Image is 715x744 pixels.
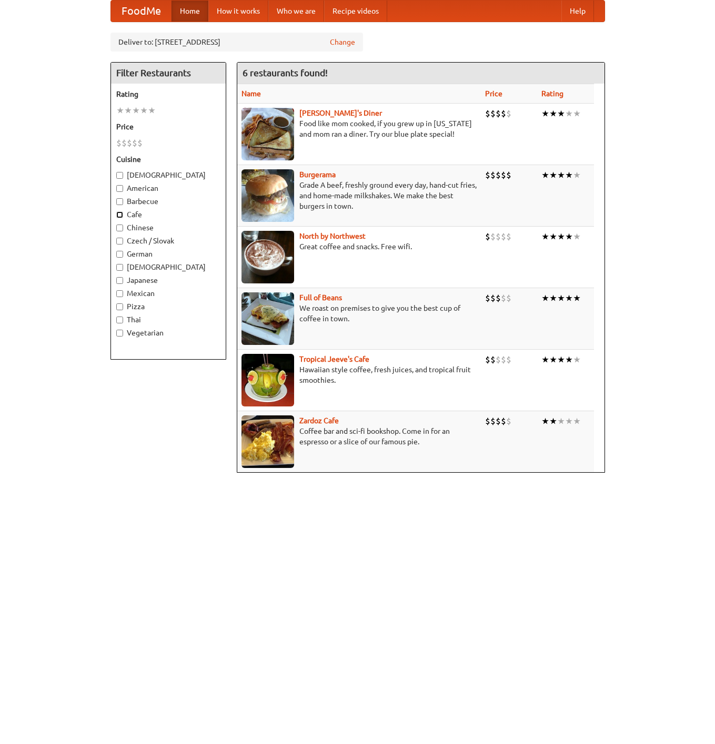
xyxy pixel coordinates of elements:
[110,33,363,52] div: Deliver to: [STREET_ADDRESS]
[557,354,565,365] li: ★
[565,354,573,365] li: ★
[485,415,490,427] li: $
[557,292,565,304] li: ★
[565,169,573,181] li: ★
[506,231,511,242] li: $
[116,89,220,99] h5: Rating
[541,292,549,304] li: ★
[490,292,496,304] li: $
[116,137,122,149] li: $
[565,108,573,119] li: ★
[172,1,208,22] a: Home
[268,1,324,22] a: Who we are
[137,137,143,149] li: $
[501,354,506,365] li: $
[299,416,339,425] a: Zardoz Cafe
[116,183,220,193] label: American
[116,222,220,233] label: Chinese
[565,231,573,242] li: ★
[561,1,594,22] a: Help
[565,415,573,427] li: ★
[485,169,490,181] li: $
[116,251,123,258] input: German
[116,154,220,165] h5: Cuisine
[501,415,506,427] li: $
[557,169,565,181] li: ★
[116,225,123,231] input: Chinese
[557,415,565,427] li: ★
[132,105,140,116] li: ★
[541,354,549,365] li: ★
[557,108,565,119] li: ★
[299,293,342,302] a: Full of Beans
[490,231,496,242] li: $
[111,63,226,84] h4: Filter Restaurants
[241,108,294,160] img: sallys.jpg
[549,292,557,304] li: ★
[116,288,220,299] label: Mexican
[549,108,557,119] li: ★
[132,137,137,149] li: $
[490,354,496,365] li: $
[549,231,557,242] li: ★
[496,169,501,181] li: $
[565,292,573,304] li: ★
[490,415,496,427] li: $
[541,89,563,98] a: Rating
[241,241,477,252] p: Great coffee and snacks. Free wifi.
[496,415,501,427] li: $
[496,231,501,242] li: $
[241,426,477,447] p: Coffee bar and sci-fi bookshop. Come in for an espresso or a slice of our famous pie.
[127,137,132,149] li: $
[116,317,123,323] input: Thai
[330,37,355,47] a: Change
[541,169,549,181] li: ★
[496,354,501,365] li: $
[299,170,336,179] b: Burgerama
[506,354,511,365] li: $
[241,231,294,283] img: north.jpg
[116,277,123,284] input: Japanese
[241,354,294,406] img: jeeves.jpg
[116,121,220,132] h5: Price
[573,169,581,181] li: ★
[324,1,387,22] a: Recipe videos
[549,354,557,365] li: ★
[490,108,496,119] li: $
[485,108,490,119] li: $
[241,364,477,385] p: Hawaiian style coffee, fresh juices, and tropical fruit smoothies.
[116,185,123,192] input: American
[485,231,490,242] li: $
[573,231,581,242] li: ★
[541,415,549,427] li: ★
[506,415,511,427] li: $
[208,1,268,22] a: How it works
[573,415,581,427] li: ★
[116,301,220,312] label: Pizza
[241,303,477,324] p: We roast on premises to give you the best cup of coffee in town.
[116,236,220,246] label: Czech / Slovak
[299,232,366,240] b: North by Northwest
[111,1,172,22] a: FoodMe
[299,109,382,117] a: [PERSON_NAME]'s Diner
[116,275,220,286] label: Japanese
[485,354,490,365] li: $
[496,292,501,304] li: $
[541,108,549,119] li: ★
[116,196,220,207] label: Barbecue
[241,180,477,211] p: Grade A beef, freshly ground every day, hand-cut fries, and home-made milkshakes. We make the bes...
[506,108,511,119] li: $
[241,89,261,98] a: Name
[116,238,123,244] input: Czech / Slovak
[116,328,220,338] label: Vegetarian
[116,170,220,180] label: [DEMOGRAPHIC_DATA]
[116,330,123,337] input: Vegetarian
[241,118,477,139] p: Food like mom cooked, if you grew up in [US_STATE] and mom ran a diner. Try our blue plate special!
[573,108,581,119] li: ★
[116,172,123,179] input: [DEMOGRAPHIC_DATA]
[573,354,581,365] li: ★
[241,415,294,468] img: zardoz.jpg
[116,290,123,297] input: Mexican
